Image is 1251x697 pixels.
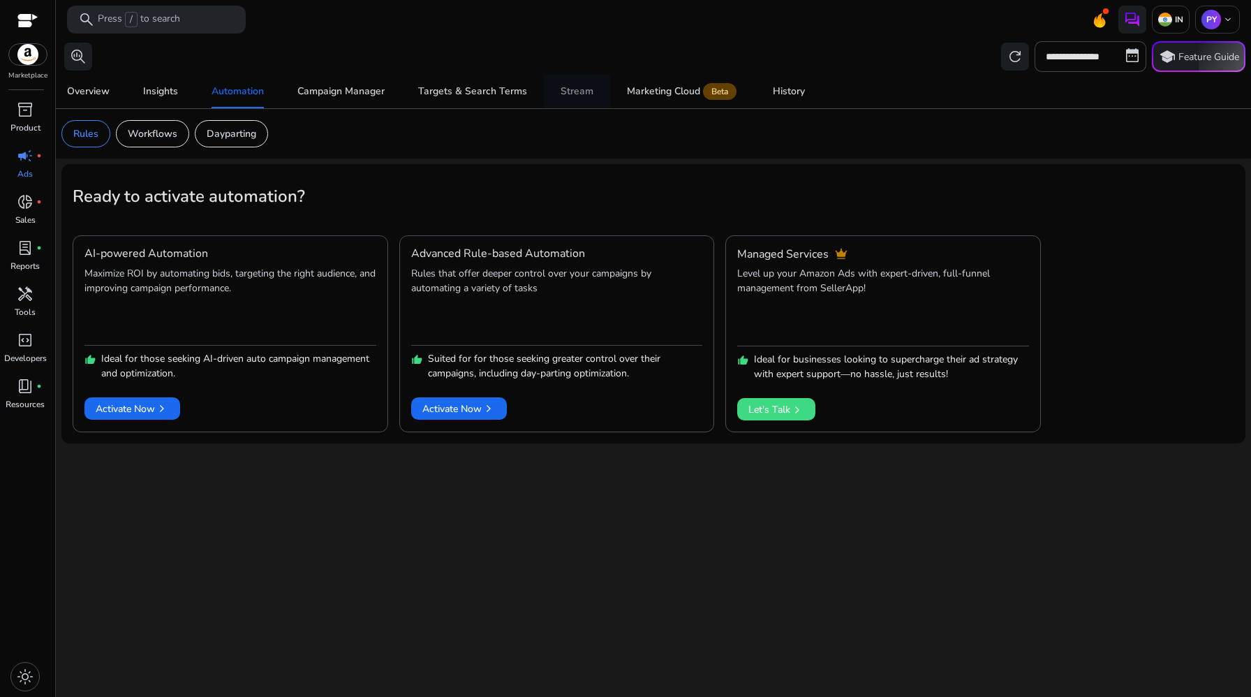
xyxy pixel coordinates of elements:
h4: Managed Services [737,248,829,261]
button: Let's Talkchevron_right [737,398,815,420]
p: Tools [15,306,36,318]
span: search_insights [70,48,87,65]
button: Activate Nowchevron_right [84,397,180,420]
span: crown [834,247,848,261]
div: History [773,87,805,96]
span: school [1159,48,1176,65]
p: Suited for for those seeking greater control over their campaigns, including day-parting optimiza... [428,351,703,381]
button: Activate Nowchevron_right [411,397,507,420]
span: fiber_manual_record [36,199,42,205]
p: Ideal for businesses looking to supercharge their ad strategy with expert support—no hassle, just... [754,352,1029,381]
span: lab_profile [17,240,34,256]
p: Developers [4,352,47,365]
span: campaign [17,147,34,164]
div: Overview [67,87,110,96]
div: Targets & Search Terms [418,87,527,96]
span: thumb_up [737,355,748,366]
p: Workflows [128,126,177,141]
div: Campaign Manager [297,87,385,96]
p: Ideal for those seeking AI-driven auto campaign management and optimization. [101,351,376,381]
span: fiber_manual_record [36,153,42,159]
img: amazon.svg [9,44,47,65]
p: IN [1172,14,1183,25]
p: Resources [6,398,45,411]
span: chevron_right [482,402,496,416]
p: Marketplace [8,71,47,81]
p: Rules [73,126,98,141]
p: PY [1201,10,1221,29]
img: in.svg [1158,13,1172,27]
span: code_blocks [17,332,34,348]
p: Level up your Amazon Ads with expert-driven, full-funnel management from SellerApp! [737,266,1029,342]
span: keyboard_arrow_down [1222,14,1234,25]
p: Ads [17,168,33,180]
p: Press to search [98,12,180,27]
p: Feature Guide [1178,50,1239,64]
span: book_4 [17,378,34,395]
div: Marketing Cloud [627,86,739,97]
span: Beta [703,83,736,100]
span: donut_small [17,193,34,210]
h4: Advanced Rule-based Automation [411,247,585,261]
span: light_mode [17,668,34,685]
span: Let's Talk [748,398,804,422]
p: Dayparting [207,126,256,141]
p: Reports [10,260,40,272]
span: chevron_right [155,402,169,416]
div: Stream [561,87,593,96]
span: search [78,11,95,28]
span: thumb_up [411,354,422,365]
p: Maximize ROI by automating bids, targeting the right audience, and improving campaign performance. [84,266,376,342]
button: schoolFeature Guide [1152,41,1245,72]
span: refresh [1007,48,1023,65]
h2: Ready to activate automation? [73,186,1234,207]
p: Sales [15,214,36,226]
span: fiber_manual_record [36,383,42,389]
span: fiber_manual_record [36,245,42,251]
button: refresh [1001,43,1029,71]
span: inventory_2 [17,101,34,118]
span: Activate Now [96,402,169,416]
span: Activate Now [422,402,496,416]
div: Automation [212,87,264,96]
p: Rules that offer deeper control over your campaigns by automating a variety of tasks [411,266,703,342]
span: handyman [17,286,34,302]
span: / [125,12,138,27]
h4: AI-powered Automation [84,247,208,261]
span: chevron_right [790,403,804,417]
p: Product [10,122,40,134]
button: search_insights [64,43,92,71]
span: thumb_up [84,354,96,365]
div: Insights [143,87,178,96]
